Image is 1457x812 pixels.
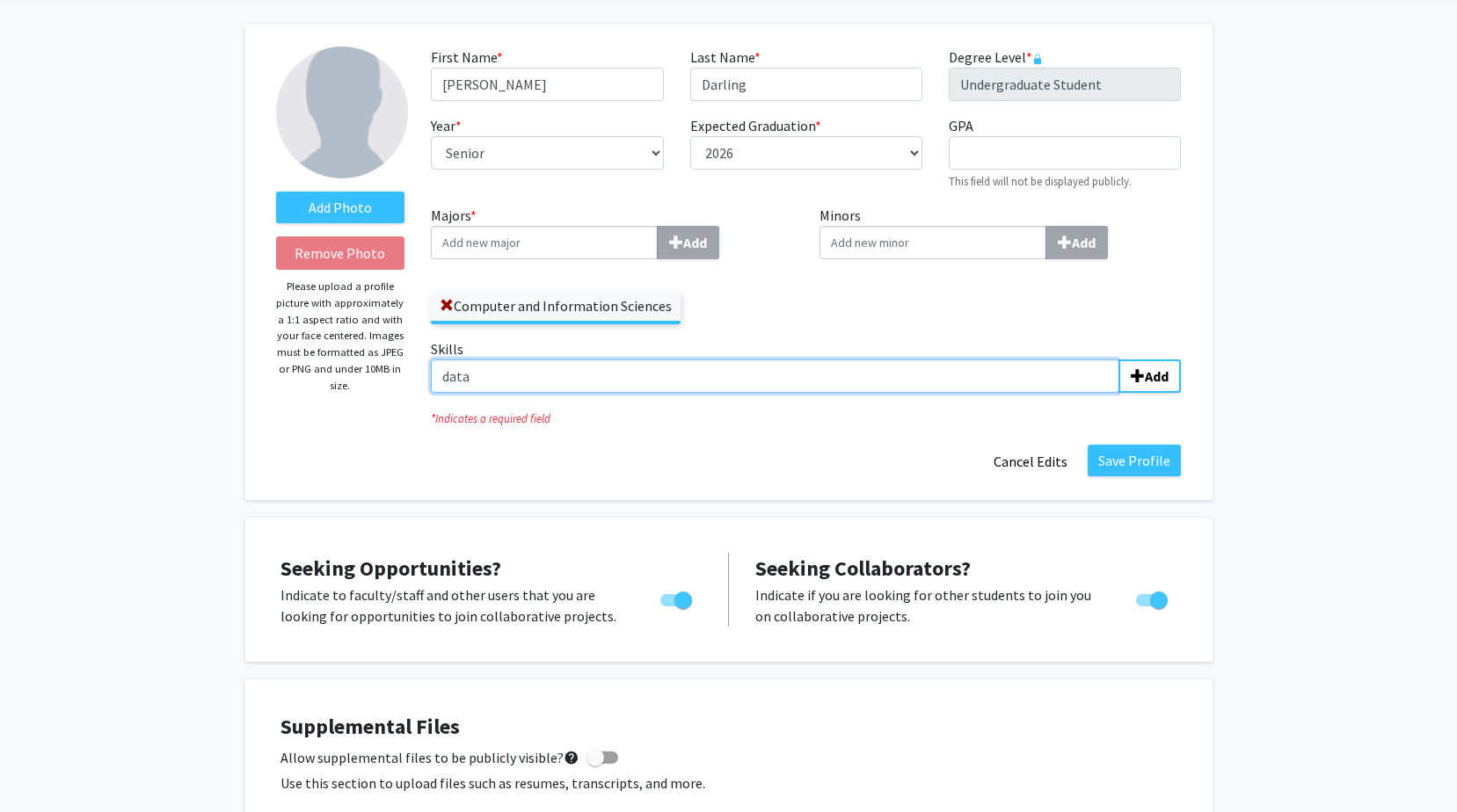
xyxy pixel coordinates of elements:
label: Last Name [690,47,761,68]
button: Remove Photo [276,236,405,270]
span: Allow supplemental files to be publicly visible? [280,747,579,768]
label: Minors [820,205,1182,259]
p: Indicate to faculty/staff and other users that you are looking for opportunities to join collabor... [280,584,627,627]
div: Toggle [1129,584,1177,611]
label: AddProfile Picture [276,192,405,223]
i: Indicates a required field [431,410,1181,427]
button: Minors [1045,226,1108,259]
p: Use this section to upload files such as resumes, transcripts, and more. [280,772,1177,794]
img: Profile Picture [276,47,408,178]
input: Majors*Add [431,226,658,259]
label: Computer and Information Sciences [431,291,681,321]
label: Expected Graduation [690,115,821,136]
input: SkillsAdd [431,359,1119,393]
button: Save Profile [1088,445,1181,476]
input: MinorsAdd [820,226,1046,259]
small: This field will not be displayed publicly. [949,174,1132,188]
mat-icon: help [564,747,579,768]
button: Cancel Edits [982,445,1079,478]
button: Skills [1118,359,1181,393]
h4: Supplemental Files [280,714,1177,740]
label: First Name [431,47,503,68]
div: Toggle [653,584,702,611]
span: Seeking Collaborators? [755,555,971,582]
svg: This information is provided and automatically updated by Spelman College and is not editable on ... [1032,54,1043,64]
label: Skills [431,338,1181,393]
p: Please upload a profile picture with approximately a 1:1 aspect ratio and with your face centered... [276,279,405,394]
b: Add [683,234,707,251]
button: Majors* [657,226,719,259]
label: Year [431,115,462,136]
span: Seeking Opportunities? [280,555,501,582]
label: Majors [431,205,793,259]
label: GPA [949,115,973,136]
label: Degree Level [949,47,1043,68]
iframe: Chat [13,733,75,799]
p: Indicate if you are looking for other students to join you on collaborative projects. [755,584,1103,627]
b: Add [1145,367,1169,385]
b: Add [1072,234,1096,251]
